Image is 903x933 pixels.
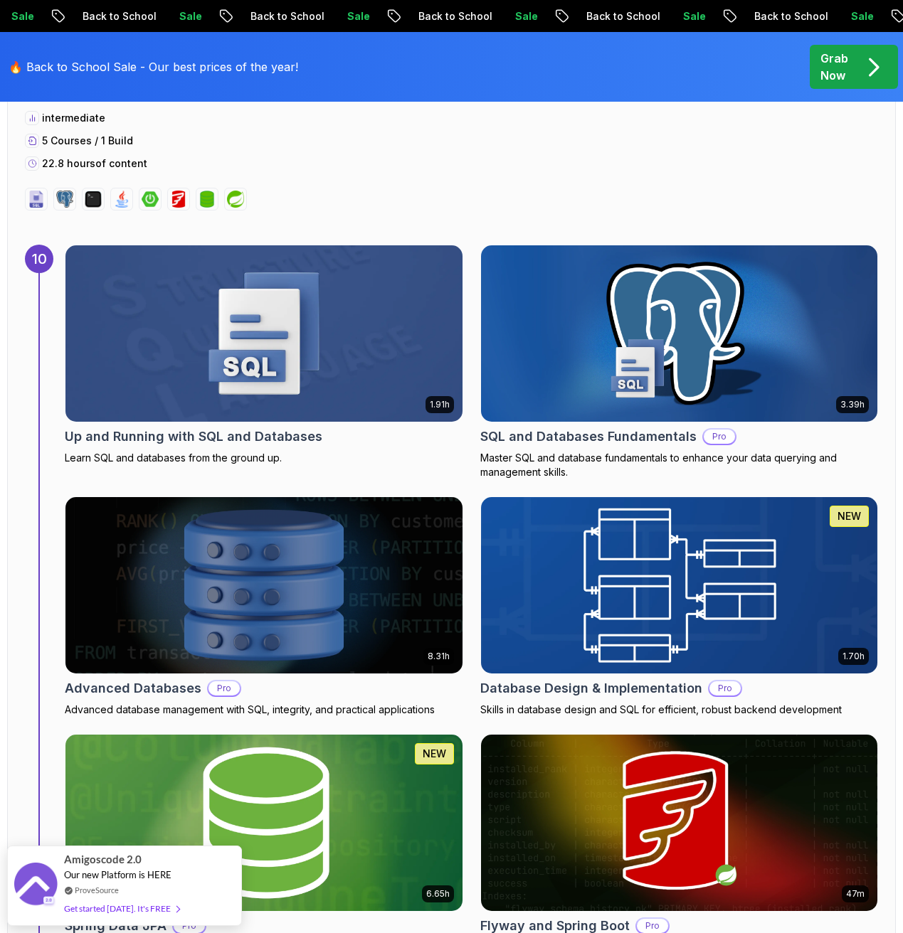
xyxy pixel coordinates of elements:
[64,851,142,868] span: Amigoscode 2.0
[559,9,656,23] p: Back to School
[480,496,879,717] a: Database Design & Implementation card1.70hNEWDatabase Design & ImplementationProSkills in databas...
[42,134,92,146] span: 5 Courses
[56,191,73,208] img: postgres logo
[320,9,366,23] p: Sale
[199,191,216,208] img: spring-data-jpa logo
[480,678,702,698] h2: Database Design & Implementation
[656,9,702,23] p: Sale
[208,681,240,695] p: Pro
[95,134,133,146] span: / 1 Build
[65,497,463,673] img: Advanced Databases card
[28,191,45,208] img: sql logo
[65,496,463,717] a: Advanced Databases card8.31hAdvanced DatabasesProAdvanced database management with SQL, integrity...
[65,427,322,447] h2: Up and Running with SQL and Databases
[838,509,861,523] p: NEW
[846,888,865,900] p: 47m
[391,9,488,23] p: Back to School
[142,191,159,208] img: spring-boot logo
[428,651,450,662] p: 8.31h
[42,156,147,171] p: 22.8 hours of content
[113,191,130,208] img: java logo
[843,651,865,662] p: 1.70h
[480,451,879,479] p: Master SQL and database fundamentals to enhance your data querying and management skills.
[423,747,446,761] p: NEW
[840,399,865,410] p: 3.39h
[14,863,57,909] img: provesource social proof notification image
[820,50,848,84] p: Grab Now
[65,245,463,422] img: Up and Running with SQL and Databases card
[430,399,450,410] p: 1.91h
[152,9,198,23] p: Sale
[75,884,119,896] a: ProveSource
[9,58,298,75] p: 🔥 Back to School Sale - Our best prices of the year!
[42,111,105,125] p: intermediate
[64,900,179,917] div: Get started [DATE]. It's FREE
[170,191,187,208] img: flyway logo
[174,919,205,933] p: Pro
[481,245,878,422] img: SQL and Databases Fundamentals card
[56,9,152,23] p: Back to School
[480,703,879,717] p: Skills in database design and SQL for efficient, robust backend development
[488,9,534,23] p: Sale
[824,9,870,23] p: Sale
[64,869,171,880] span: Our new Platform is HERE
[65,735,463,911] img: Spring Data JPA card
[65,703,463,717] p: Advanced database management with SQL, integrity, and practical applications
[65,678,201,698] h2: Advanced Databases
[85,191,102,208] img: terminal logo
[471,493,887,678] img: Database Design & Implementation card
[704,430,735,444] p: Pro
[727,9,824,23] p: Back to School
[481,735,878,911] img: Flyway and Spring Boot card
[25,245,53,273] div: 10
[223,9,320,23] p: Back to School
[65,245,463,465] a: Up and Running with SQL and Databases card1.91hUp and Running with SQL and DatabasesLearn SQL and...
[65,451,463,465] p: Learn SQL and databases from the ground up.
[637,919,668,933] p: Pro
[480,427,697,447] h2: SQL and Databases Fundamentals
[480,245,879,479] a: SQL and Databases Fundamentals card3.39hSQL and Databases FundamentalsProMaster SQL and database ...
[227,191,244,208] img: spring logo
[709,681,741,695] p: Pro
[426,888,450,900] p: 6.65h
